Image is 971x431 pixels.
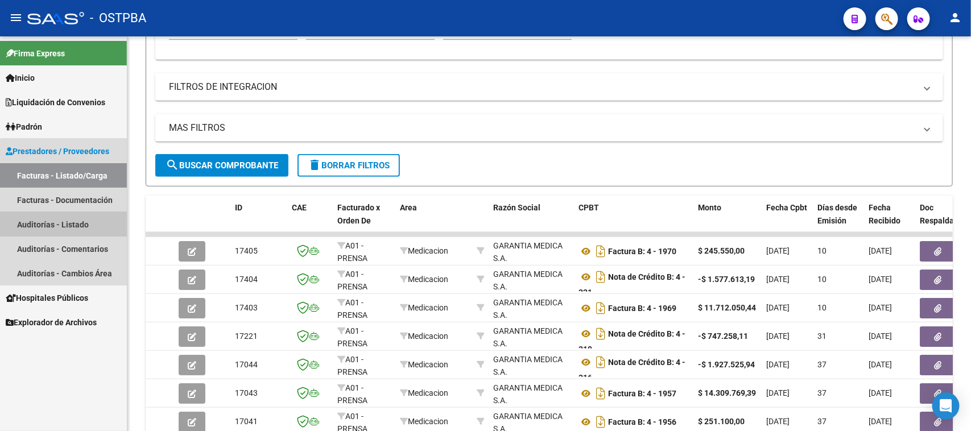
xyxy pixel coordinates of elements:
[817,331,827,341] span: 31
[762,196,813,246] datatable-header-cell: Fecha Cpbt
[817,303,827,312] span: 10
[90,6,146,31] span: - OSTPBA
[9,11,23,24] mat-icon: menu
[337,270,367,292] span: A01 - PRENSA
[6,121,42,133] span: Padrón
[593,384,608,403] i: Descargar documento
[869,360,892,369] span: [DATE]
[817,275,827,284] span: 10
[230,196,287,246] datatable-header-cell: ID
[493,203,540,212] span: Razón Social
[489,196,574,246] datatable-header-cell: Razón Social
[698,360,755,369] strong: -$ 1.927.525,94
[932,392,960,420] div: Open Intercom Messenger
[400,246,448,255] span: Medicacion
[766,246,790,255] span: [DATE]
[155,73,943,101] mat-expansion-panel-header: FILTROS DE INTEGRACION
[493,268,569,292] div: 30708074949
[400,203,417,212] span: Area
[817,203,857,225] span: Días desde Emisión
[6,316,97,329] span: Explorador de Archivos
[308,158,321,172] mat-icon: delete
[493,353,569,377] div: 30708074949
[869,388,892,397] span: [DATE]
[766,275,790,284] span: [DATE]
[493,382,569,405] div: 30708074949
[235,417,258,426] span: 17041
[298,154,400,177] button: Borrar Filtros
[817,360,827,369] span: 37
[493,296,569,320] div: 30708074949
[766,388,790,397] span: [DATE]
[698,246,745,255] strong: $ 245.550,00
[155,114,943,142] mat-expansion-panel-header: MAS FILTROS
[593,268,608,286] i: Descargar documento
[400,331,448,341] span: Medicacion
[6,292,88,304] span: Hospitales Públicos
[869,203,900,225] span: Fecha Recibido
[593,413,608,431] i: Descargar documento
[166,160,278,171] span: Buscar Comprobante
[698,303,756,312] strong: $ 11.712.050,44
[400,417,448,426] span: Medicacion
[608,247,676,256] strong: Factura B: 4 - 1970
[698,331,748,341] strong: -$ 747.258,11
[817,388,827,397] span: 37
[6,145,109,158] span: Prestadores / Proveedores
[292,203,307,212] span: CAE
[766,360,790,369] span: [DATE]
[693,196,762,246] datatable-header-cell: Monto
[869,275,892,284] span: [DATE]
[235,246,258,255] span: 17405
[579,272,685,297] strong: Nota de Crédito B: 4 - 321
[235,203,242,212] span: ID
[235,331,258,341] span: 17221
[395,196,472,246] datatable-header-cell: Area
[574,196,693,246] datatable-header-cell: CPBT
[579,329,685,354] strong: Nota de Crédito B: 4 - 319
[493,353,569,379] div: GARANTIA MEDICA S.A.
[337,326,367,349] span: A01 - PRENSA
[235,303,258,312] span: 17403
[235,388,258,397] span: 17043
[308,160,390,171] span: Borrar Filtros
[333,196,395,246] datatable-header-cell: Facturado x Orden De
[579,203,599,212] span: CPBT
[169,81,916,93] mat-panel-title: FILTROS DE INTEGRACION
[287,196,333,246] datatable-header-cell: CAE
[698,203,721,212] span: Monto
[166,158,179,172] mat-icon: search
[493,382,569,408] div: GARANTIA MEDICA S.A.
[400,303,448,312] span: Medicacion
[400,388,448,397] span: Medicacion
[869,246,892,255] span: [DATE]
[698,388,756,397] strong: $ 14.309.769,39
[766,203,807,212] span: Fecha Cpbt
[766,331,790,341] span: [DATE]
[493,325,569,351] div: GARANTIA MEDICA S.A.
[593,353,608,371] i: Descargar documento
[608,417,676,426] strong: Factura B: 4 - 1956
[579,358,685,382] strong: Nota de Crédito B: 4 - 316
[400,360,448,369] span: Medicacion
[6,72,35,84] span: Inicio
[235,360,258,369] span: 17044
[698,275,755,284] strong: -$ 1.577.613,19
[493,239,569,263] div: 30708074949
[155,154,288,177] button: Buscar Comprobante
[337,355,367,377] span: A01 - PRENSA
[920,203,971,225] span: Doc Respaldatoria
[593,299,608,317] i: Descargar documento
[337,298,367,320] span: A01 - PRENSA
[608,304,676,313] strong: Factura B: 4 - 1969
[817,246,827,255] span: 10
[869,303,892,312] span: [DATE]
[608,389,676,398] strong: Factura B: 4 - 1957
[766,417,790,426] span: [DATE]
[593,325,608,343] i: Descargar documento
[400,275,448,284] span: Medicacion
[493,268,569,294] div: GARANTIA MEDICA S.A.
[337,203,380,225] span: Facturado x Orden De
[169,122,916,134] mat-panel-title: MAS FILTROS
[948,11,962,24] mat-icon: person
